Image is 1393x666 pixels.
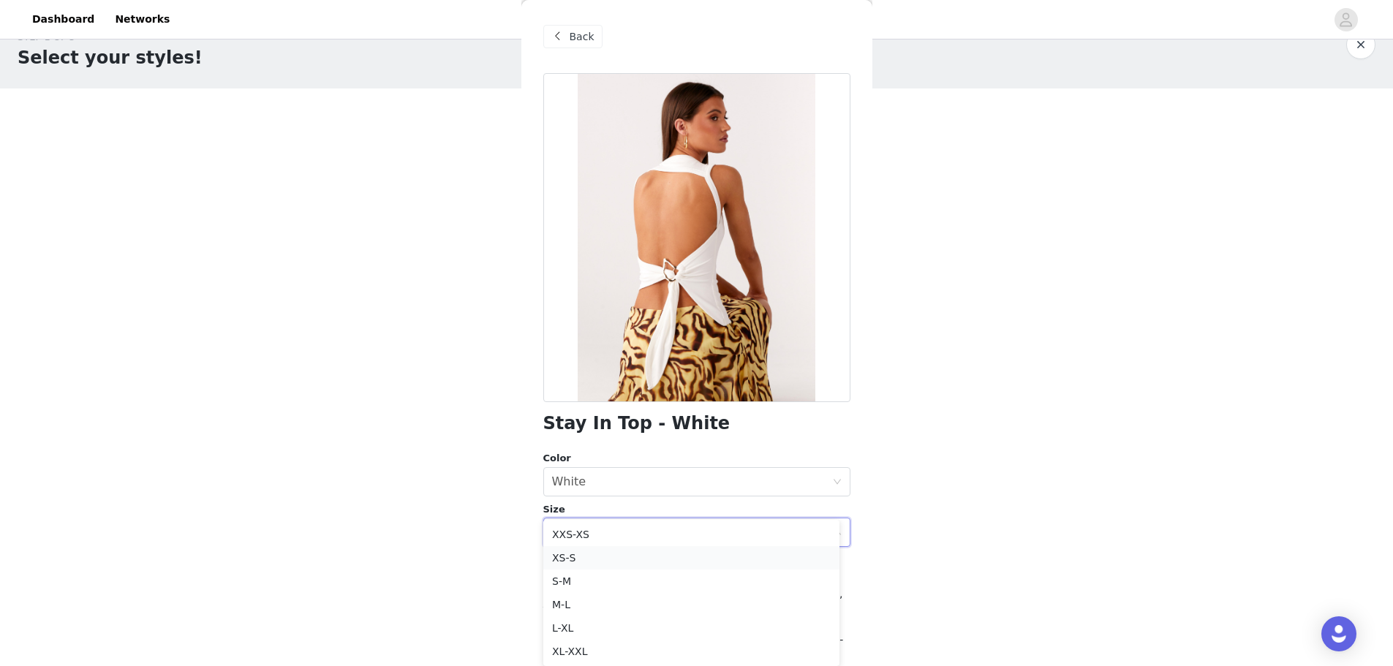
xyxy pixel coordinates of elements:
a: Networks [106,3,178,36]
h1: Stay In Top - White [543,414,731,434]
div: White [552,468,586,496]
li: XS-S [543,546,839,569]
div: Open Intercom Messenger [1321,616,1356,651]
div: Color [543,451,850,466]
h1: Select your styles! [18,45,203,71]
li: L-XL [543,616,839,640]
div: Size [543,502,850,517]
li: M-L [543,593,839,616]
li: S-M [543,569,839,593]
div: avatar [1339,8,1353,31]
li: XXS-XS [543,523,839,546]
li: XL-XXL [543,640,839,663]
a: Dashboard [23,3,103,36]
i: icon: down [833,528,842,538]
span: Back [570,29,594,45]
